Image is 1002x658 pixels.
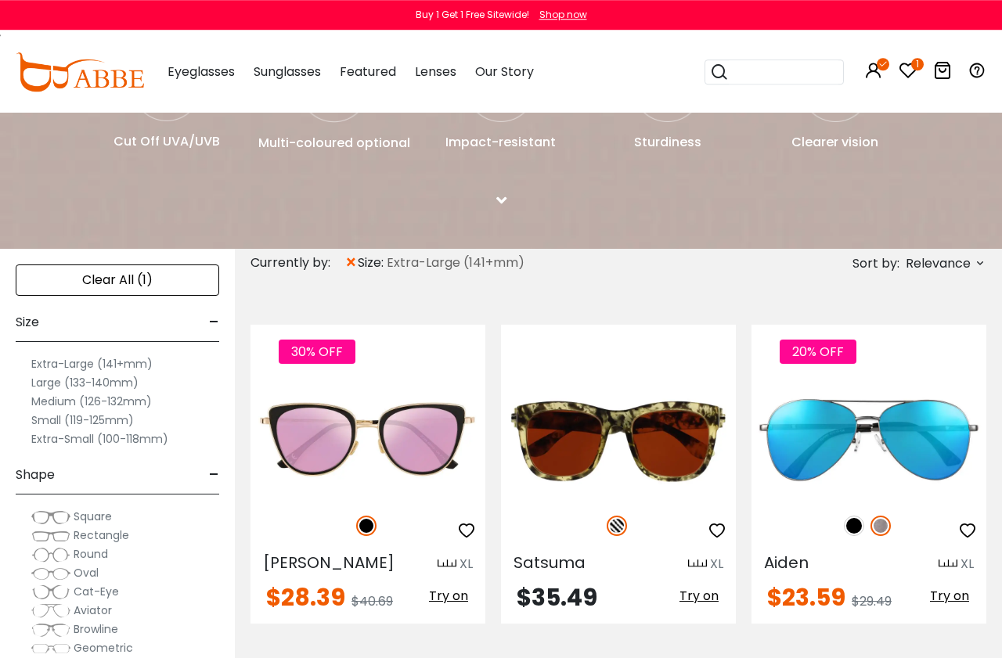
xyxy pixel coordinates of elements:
[16,52,144,92] img: abbeglasses.com
[460,555,473,574] div: XL
[758,135,912,149] h6: Clearer vision
[16,304,39,341] span: Size
[168,63,235,81] span: Eyeglasses
[911,58,924,70] i: 1
[31,354,153,373] label: Extra-Large (141+mm)
[424,135,578,149] h6: Impact-resistant
[930,587,969,605] span: Try on
[475,63,534,81] span: Our Story
[254,63,321,81] span: Sunglasses
[532,8,587,21] a: Shop now
[501,381,736,498] img: Pattern Satsuma - TR ,Universal Bridge Fit
[209,456,219,494] span: -
[16,264,219,296] div: Clear All (1)
[74,509,112,524] span: Square
[925,586,974,606] button: Try on
[539,8,587,22] div: Shop now
[906,250,971,278] span: Relevance
[31,392,152,411] label: Medium (126-132mm)
[31,411,134,430] label: Small (119-125mm)
[31,584,70,600] img: Cat-Eye.png
[356,516,377,536] img: Black
[250,249,344,277] div: Currently by:
[279,340,355,364] span: 30% OFF
[266,581,345,614] span: $28.39
[961,555,974,574] div: XL
[74,584,119,599] span: Cat-Eye
[16,456,55,494] span: Shape
[358,253,387,272] span: size:
[387,253,524,272] span: Extra-Large (141+mm)
[514,552,586,574] span: Satsuma
[31,430,168,448] label: Extra-Small (100-118mm)
[429,587,468,605] span: Try on
[710,555,723,574] div: XL
[591,135,745,149] h6: Sturdiness
[90,134,244,149] h6: Cut Off UVA/UVB
[74,527,129,543] span: Rectangle
[780,340,856,364] span: 20% OFF
[679,587,719,605] span: Try on
[344,249,358,277] span: ×
[31,528,70,544] img: Rectangle.png
[751,381,986,498] img: Black Aiden - Metal ,Adjust Nose Pads
[31,373,139,392] label: Large (133-140mm)
[899,64,917,82] a: 1
[415,63,456,81] span: Lenses
[675,586,723,606] button: Try on
[852,592,892,610] span: $29.49
[424,586,473,606] button: Try on
[852,254,899,272] span: Sort by:
[31,566,70,581] img: Oval.png
[939,559,957,570] img: size ruler
[688,559,707,570] img: size ruler
[416,8,529,22] div: Buy 1 Get 1 Free Sitewide!
[340,63,396,81] span: Featured
[31,547,70,563] img: Round.png
[351,592,393,610] span: $40.69
[767,581,845,614] span: $23.59
[607,516,627,536] img: Pattern
[74,621,118,637] span: Browline
[74,602,112,618] span: Aviator
[438,559,456,570] img: size ruler
[31,509,70,525] img: Square.png
[209,304,219,341] span: -
[517,581,597,614] span: $35.49
[31,641,70,656] img: Geometric.png
[250,381,485,498] img: Black Sophia - Combination,Metal,TR ,Adjust Nose Pads
[764,552,809,574] span: Aiden
[870,516,891,536] img: Gun
[31,622,70,638] img: Browline.png
[74,565,99,581] span: Oval
[257,135,411,150] h6: Multi-coloured optional
[844,516,864,536] img: Black
[74,546,108,562] span: Round
[263,552,395,574] span: [PERSON_NAME]
[31,603,70,619] img: Aviator.png
[74,640,133,656] span: Geometric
